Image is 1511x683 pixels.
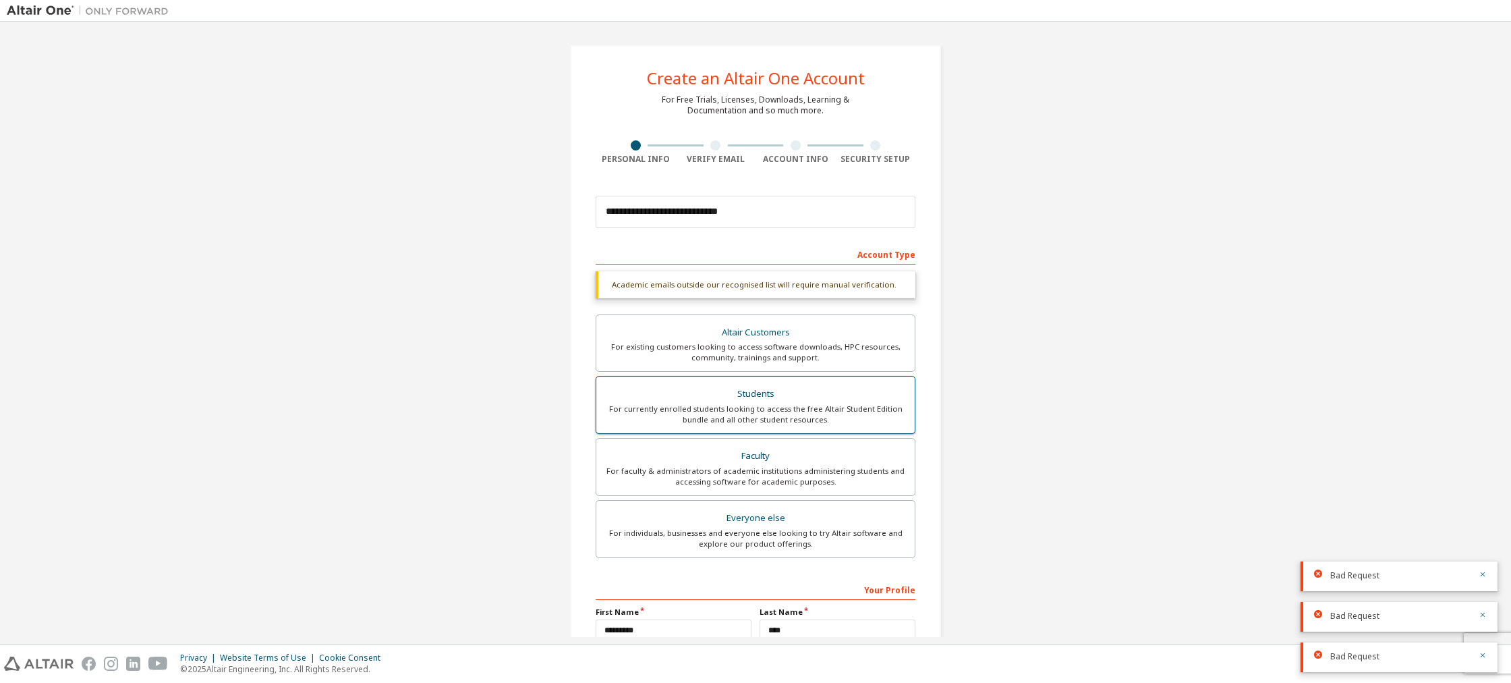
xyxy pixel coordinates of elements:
[596,271,915,298] div: Academic emails outside our recognised list will require manual verification.
[755,154,836,165] div: Account Info
[319,653,389,663] div: Cookie Consent
[676,154,756,165] div: Verify Email
[220,653,319,663] div: Website Terms of Use
[836,154,916,165] div: Security Setup
[82,657,96,671] img: facebook.svg
[596,154,676,165] div: Personal Info
[148,657,168,671] img: youtube.svg
[180,663,389,675] p: © 2025 Altair Engineering, Inc. All Rights Reserved.
[647,70,865,86] div: Create an Altair One Account
[126,657,140,671] img: linkedin.svg
[7,4,175,18] img: Altair One
[596,243,915,265] div: Account Type
[604,466,907,487] div: For faculty & administrators of academic institutions administering students and accessing softwa...
[662,94,849,116] div: For Free Trials, Licenses, Downloads, Learning & Documentation and so much more.
[604,447,907,466] div: Faculty
[596,607,751,618] label: First Name
[604,341,907,363] div: For existing customers looking to access software downloads, HPC resources, community, trainings ...
[604,528,907,549] div: For individuals, businesses and everyone else looking to try Altair software and explore our prod...
[1330,651,1379,662] span: Bad Request
[4,657,74,671] img: altair_logo.svg
[760,607,915,618] label: Last Name
[596,578,915,600] div: Your Profile
[1330,570,1379,581] span: Bad Request
[604,509,907,528] div: Everyone else
[180,653,220,663] div: Privacy
[104,657,118,671] img: instagram.svg
[604,404,907,425] div: For currently enrolled students looking to access the free Altair Student Edition bundle and all ...
[604,323,907,342] div: Altair Customers
[1330,611,1379,622] span: Bad Request
[604,385,907,404] div: Students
